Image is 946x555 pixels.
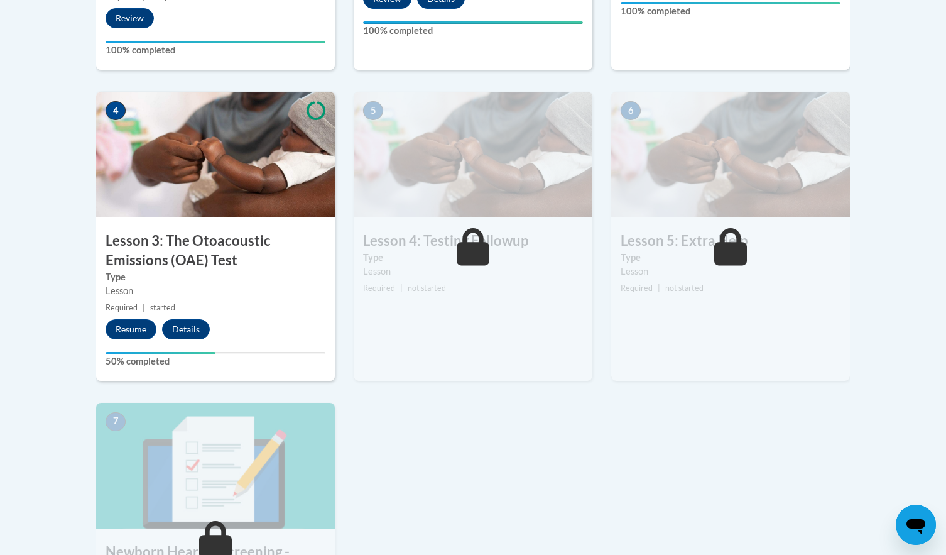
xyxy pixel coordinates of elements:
[106,101,126,120] span: 4
[363,101,383,120] span: 5
[354,92,592,217] img: Course Image
[621,265,840,278] div: Lesson
[621,101,641,120] span: 6
[363,251,583,265] label: Type
[354,231,592,251] h3: Lesson 4: Testing Followup
[363,24,583,38] label: 100% completed
[621,2,840,4] div: Your progress
[408,283,446,293] span: not started
[106,41,325,43] div: Your progress
[363,265,583,278] div: Lesson
[106,270,325,284] label: Type
[621,251,840,265] label: Type
[106,43,325,57] label: 100% completed
[96,231,335,270] h3: Lesson 3: The Otoacoustic Emissions (OAE) Test
[96,403,335,529] img: Course Image
[611,92,850,217] img: Course Image
[106,8,154,28] button: Review
[363,283,395,293] span: Required
[665,283,704,293] span: not started
[106,354,325,368] label: 50% completed
[363,21,583,24] div: Your progress
[106,284,325,298] div: Lesson
[143,303,145,312] span: |
[621,4,840,18] label: 100% completed
[611,231,850,251] h3: Lesson 5: Extra Help
[621,283,653,293] span: Required
[106,319,156,339] button: Resume
[150,303,175,312] span: started
[106,303,138,312] span: Required
[106,352,215,354] div: Your progress
[658,283,660,293] span: |
[400,283,403,293] span: |
[162,319,210,339] button: Details
[106,412,126,431] span: 7
[896,505,936,545] iframe: Button to launch messaging window
[96,92,335,217] img: Course Image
